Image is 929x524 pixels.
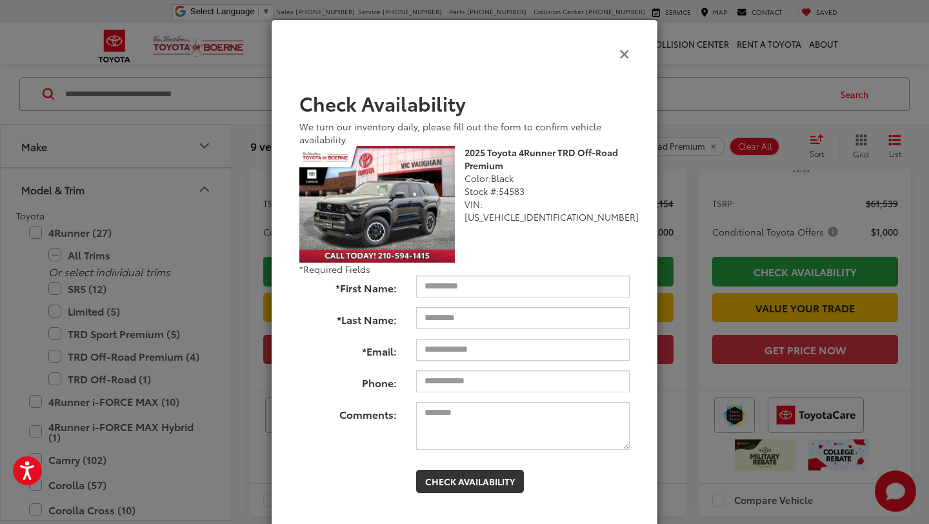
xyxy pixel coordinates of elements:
label: *Email: [290,339,406,359]
span: Black [491,172,514,185]
button: Close [619,46,630,60]
span: [US_VEHICLE_IDENTIFICATION_NUMBER] [464,210,639,223]
label: Comments: [290,402,406,422]
span: VIN: [464,197,483,210]
label: *First Name: [290,276,406,296]
img: 2025 Toyota 4Runner TRD Off-Road Premium [299,146,455,263]
span: 54583 [499,185,524,197]
b: 2025 Toyota 4Runner TRD Off-Road Premium [464,146,618,172]
button: Check Availability [416,470,524,493]
span: *Required Fields [299,263,370,276]
label: *Last Name: [290,307,406,327]
span: Stock #: [464,185,499,197]
h2: Check Availability [299,92,630,114]
label: Phone: [290,370,406,390]
div: We turn our inventory daily, please fill out the form to confirm vehicle availability. [299,120,630,146]
span: Color: [464,172,491,185]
